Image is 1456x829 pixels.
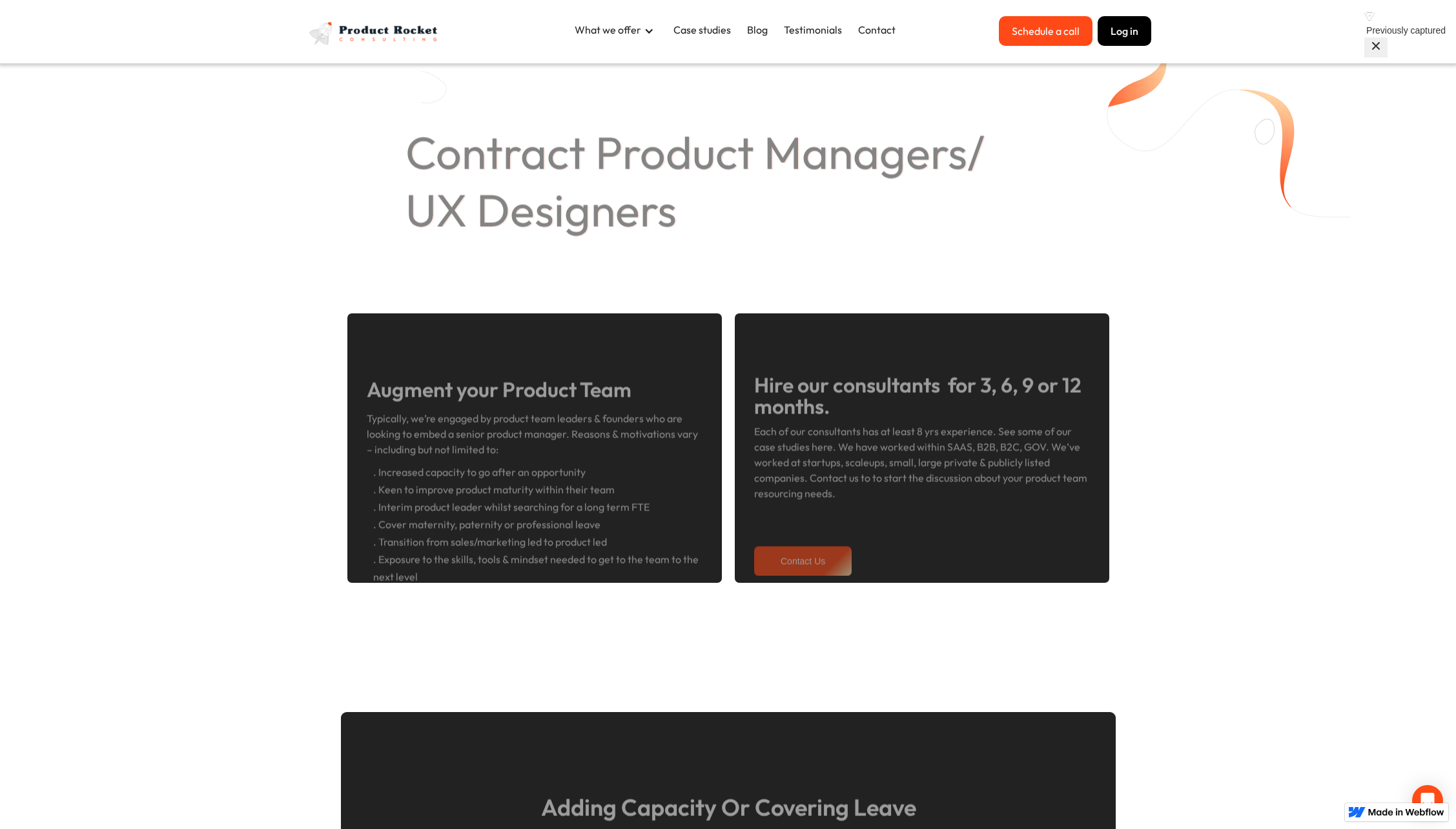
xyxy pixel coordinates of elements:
a: Blog [741,16,774,43]
a: Schedule a call [999,16,1092,46]
h1: Contract Product Managers/ UX Designers [405,123,1051,238]
a: Contact [852,16,902,43]
div: What we offer [568,16,667,45]
p: . Increased capacity to go after an opportunity . Keen to improve product maturity within their t... [367,464,702,586]
div: Open Intercom Messenger [1412,785,1443,816]
a: Contact Us [754,546,852,576]
h3: Augment your Product Team [367,374,702,404]
h3: Hire our consultants for 3, 6, 9 or 12 months. [754,374,1090,417]
p: Typically, we’re engaged by product team leaders & founders who are looking to embed a senior pro... [367,411,702,457]
a: Testimonials [777,16,848,43]
div: What we offer [575,23,641,37]
img: Product Rocket full light logo [305,16,444,50]
p: Each of our consultants has at least 8 yrs experience. See some of our case studies here. We have... [754,423,1090,501]
a: home [305,16,444,50]
img: Made in Webflow [1368,808,1444,816]
a: Case studies [667,16,737,43]
button: Log in [1098,16,1151,46]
